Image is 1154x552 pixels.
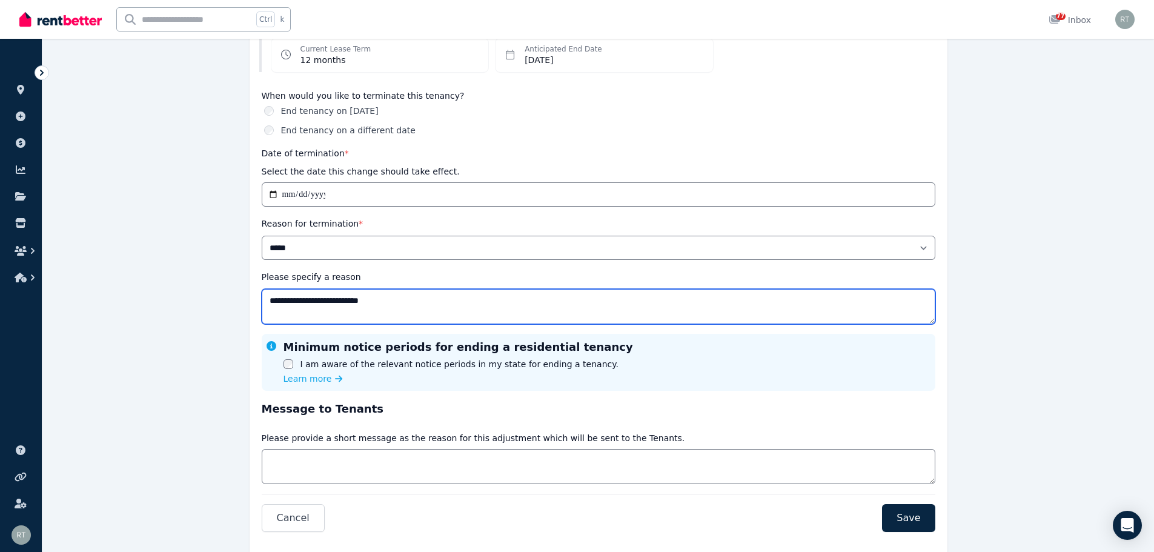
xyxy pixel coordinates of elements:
[525,54,602,66] dd: [DATE]
[262,272,361,282] label: Please specify a reason
[19,10,102,28] img: RentBetter
[262,219,363,228] label: Reason for termination
[1056,13,1066,20] span: 77
[284,373,343,385] a: Learn more
[262,91,935,100] label: When would you like to terminate this tenancy?
[300,44,371,54] dt: Current Lease Term
[1115,10,1135,29] img: Rodney Tabone
[262,401,935,417] h3: Message to Tenants
[262,148,349,158] label: Date of termination
[284,339,633,356] h3: Minimum notice periods for ending a residential tenancy
[262,432,685,444] p: Please provide a short message as the reason for this adjustment which will be sent to the Tenants.
[281,105,379,117] label: End tenancy on [DATE]
[281,124,416,136] label: End tenancy on a different date
[262,504,325,532] button: Cancel
[12,525,31,545] img: Rodney Tabone
[262,165,460,178] p: Select the date this change should take effect.
[284,373,332,385] span: Learn more
[300,54,371,66] dd: 12 months
[525,44,602,54] dt: Anticipated End Date
[1049,14,1091,26] div: Inbox
[280,15,284,24] span: k
[256,12,275,27] span: Ctrl
[300,358,618,370] label: I am aware of the relevant notice periods in my state for ending a tenancy.
[882,504,935,532] button: Save
[897,511,920,525] span: Save
[277,511,310,525] span: Cancel
[1113,511,1142,540] div: Open Intercom Messenger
